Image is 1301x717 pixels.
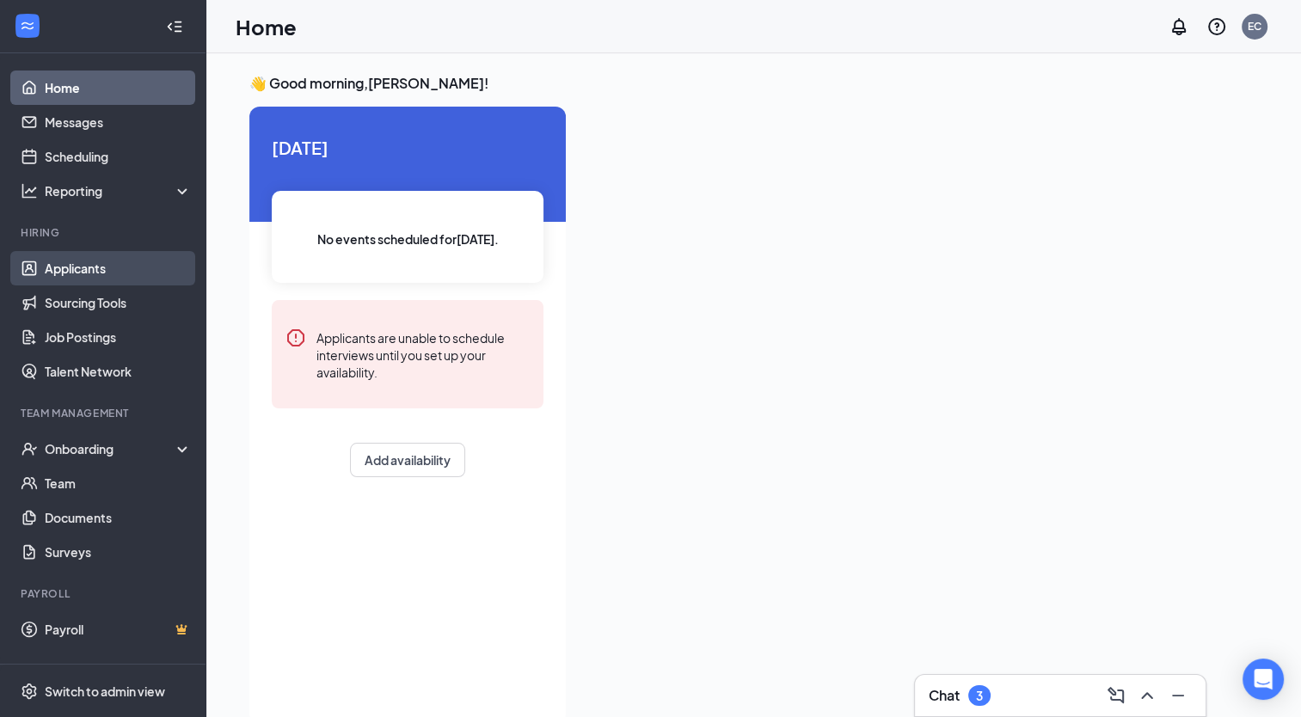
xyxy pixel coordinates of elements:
[45,440,177,457] div: Onboarding
[236,12,297,41] h1: Home
[45,182,193,199] div: Reporting
[21,440,38,457] svg: UserCheck
[21,225,188,240] div: Hiring
[316,328,530,381] div: Applicants are unable to schedule interviews until you set up your availability.
[21,182,38,199] svg: Analysis
[1248,19,1261,34] div: EC
[929,686,960,705] h3: Chat
[21,406,188,420] div: Team Management
[45,139,192,174] a: Scheduling
[317,230,499,248] span: No events scheduled for [DATE] .
[1206,16,1227,37] svg: QuestionInfo
[45,612,192,647] a: PayrollCrown
[1133,682,1161,709] button: ChevronUp
[249,74,1258,93] h3: 👋 Good morning, [PERSON_NAME] !
[166,18,183,35] svg: Collapse
[45,320,192,354] a: Job Postings
[45,354,192,389] a: Talent Network
[45,285,192,320] a: Sourcing Tools
[1243,659,1284,700] div: Open Intercom Messenger
[285,328,306,348] svg: Error
[1102,682,1130,709] button: ComposeMessage
[272,134,543,161] span: [DATE]
[45,105,192,139] a: Messages
[21,586,188,601] div: Payroll
[350,443,465,477] button: Add availability
[1164,682,1192,709] button: Minimize
[1169,16,1189,37] svg: Notifications
[45,251,192,285] a: Applicants
[21,683,38,700] svg: Settings
[45,683,165,700] div: Switch to admin view
[45,70,192,105] a: Home
[1106,685,1126,706] svg: ComposeMessage
[1137,685,1157,706] svg: ChevronUp
[19,17,36,34] svg: WorkstreamLogo
[45,535,192,569] a: Surveys
[45,466,192,500] a: Team
[976,689,983,703] div: 3
[45,500,192,535] a: Documents
[1168,685,1188,706] svg: Minimize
